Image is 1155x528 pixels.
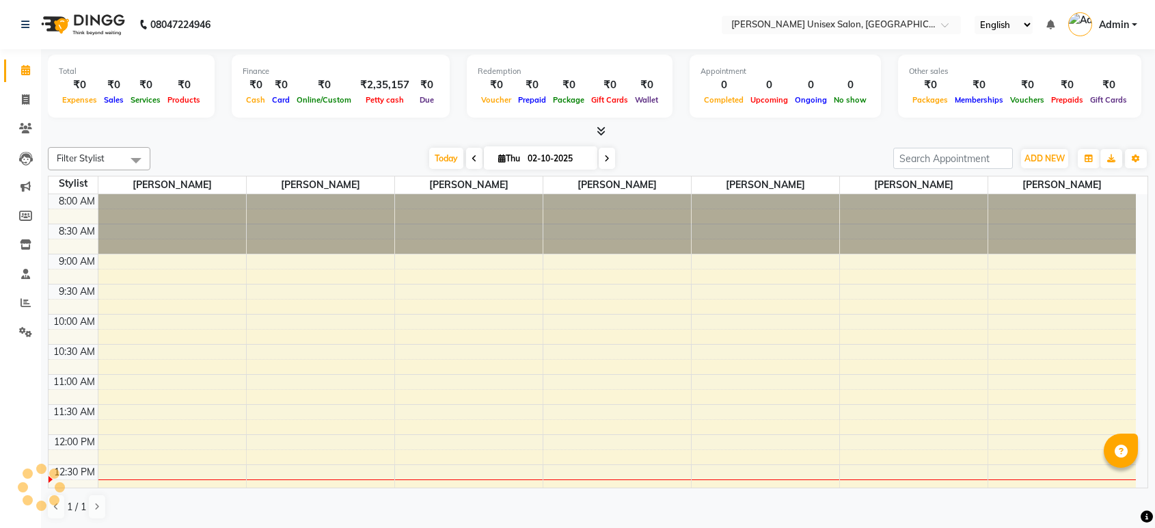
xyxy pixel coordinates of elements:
[362,95,407,105] span: Petty cash
[1068,12,1092,36] img: Admin
[59,77,100,93] div: ₹0
[840,176,988,194] span: [PERSON_NAME]
[51,375,98,389] div: 11:00 AM
[515,95,549,105] span: Prepaid
[549,95,588,105] span: Package
[791,95,830,105] span: Ongoing
[127,77,164,93] div: ₹0
[59,95,100,105] span: Expenses
[51,435,98,449] div: 12:00 PM
[701,77,747,93] div: 0
[293,95,355,105] span: Online/Custom
[243,77,269,93] div: ₹0
[1087,77,1130,93] div: ₹0
[909,66,1130,77] div: Other sales
[478,77,515,93] div: ₹0
[56,224,98,239] div: 8:30 AM
[631,77,662,93] div: ₹0
[429,148,463,169] span: Today
[951,95,1007,105] span: Memberships
[515,77,549,93] div: ₹0
[909,95,951,105] span: Packages
[51,465,98,479] div: 12:30 PM
[57,153,105,163] span: Filter Stylist
[543,176,691,194] span: [PERSON_NAME]
[1099,18,1129,32] span: Admin
[416,95,437,105] span: Due
[909,77,951,93] div: ₹0
[100,95,127,105] span: Sales
[549,77,588,93] div: ₹0
[56,194,98,209] div: 8:00 AM
[164,77,204,93] div: ₹0
[747,77,791,93] div: 0
[1021,149,1068,168] button: ADD NEW
[1007,95,1048,105] span: Vouchers
[35,5,128,44] img: logo
[59,66,204,77] div: Total
[243,66,439,77] div: Finance
[56,254,98,269] div: 9:00 AM
[495,153,524,163] span: Thu
[67,500,86,514] span: 1 / 1
[1048,95,1087,105] span: Prepaids
[692,176,839,194] span: [PERSON_NAME]
[269,77,293,93] div: ₹0
[588,77,631,93] div: ₹0
[893,148,1013,169] input: Search Appointment
[951,77,1007,93] div: ₹0
[164,95,204,105] span: Products
[1087,95,1130,105] span: Gift Cards
[631,95,662,105] span: Wallet
[588,95,631,105] span: Gift Cards
[701,66,870,77] div: Appointment
[49,176,98,191] div: Stylist
[747,95,791,105] span: Upcoming
[293,77,355,93] div: ₹0
[355,77,415,93] div: ₹2,35,157
[395,176,543,194] span: [PERSON_NAME]
[524,148,592,169] input: 2025-10-02
[247,176,394,194] span: [PERSON_NAME]
[243,95,269,105] span: Cash
[51,315,98,329] div: 10:00 AM
[1048,77,1087,93] div: ₹0
[98,176,246,194] span: [PERSON_NAME]
[701,95,747,105] span: Completed
[56,285,98,299] div: 9:30 AM
[415,77,439,93] div: ₹0
[51,345,98,359] div: 10:30 AM
[478,95,515,105] span: Voucher
[830,95,870,105] span: No show
[51,405,98,419] div: 11:30 AM
[100,77,127,93] div: ₹0
[478,66,662,77] div: Redemption
[269,95,293,105] span: Card
[127,95,164,105] span: Services
[791,77,830,93] div: 0
[988,176,1137,194] span: [PERSON_NAME]
[830,77,870,93] div: 0
[1024,153,1065,163] span: ADD NEW
[1007,77,1048,93] div: ₹0
[150,5,210,44] b: 08047224946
